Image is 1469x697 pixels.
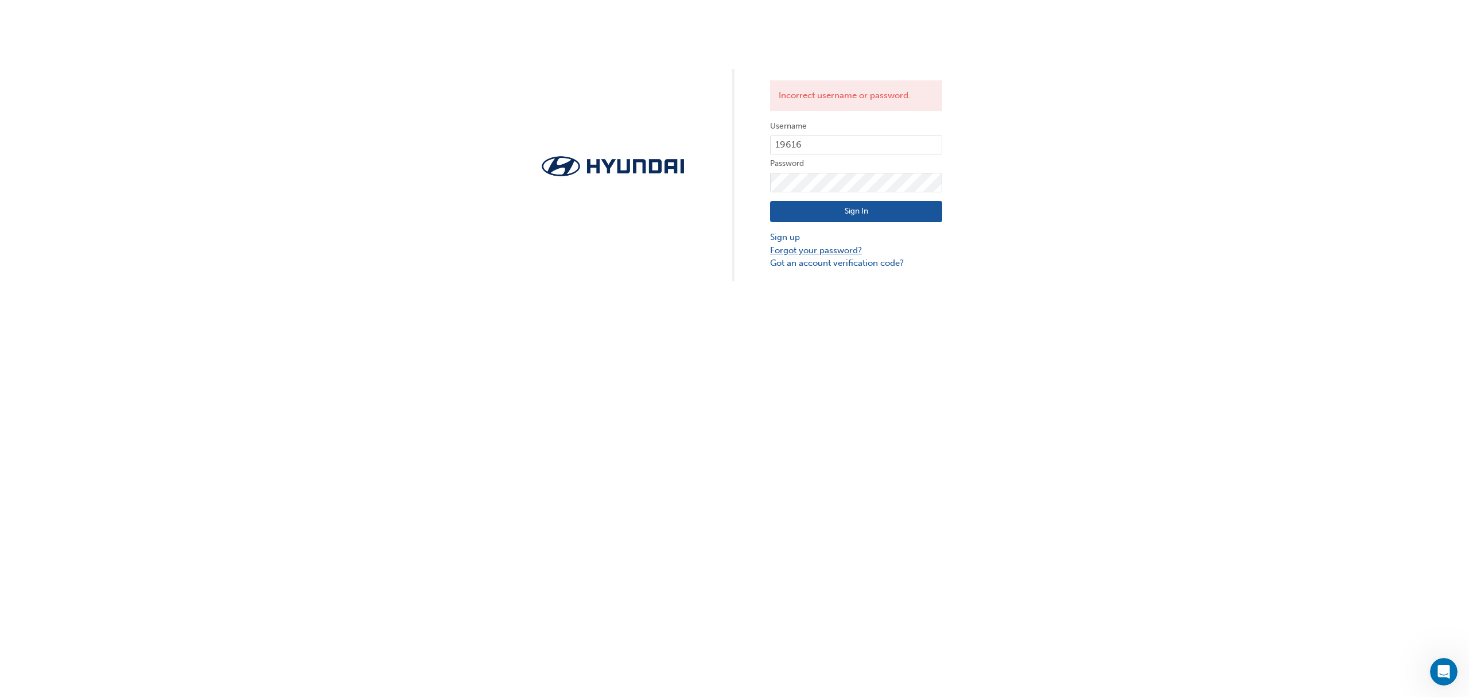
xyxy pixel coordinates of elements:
[770,257,942,270] a: Got an account verification code?
[770,244,942,257] a: Forgot your password?
[770,80,942,111] div: Incorrect username or password.
[527,153,699,180] img: Trak
[770,135,942,155] input: Username
[770,119,942,133] label: Username
[770,231,942,244] a: Sign up
[770,157,942,171] label: Password
[770,201,942,223] button: Sign In
[1430,658,1458,686] iframe: Intercom live chat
